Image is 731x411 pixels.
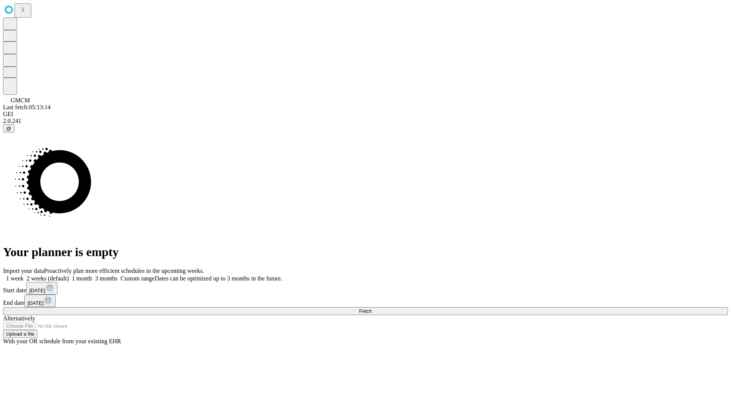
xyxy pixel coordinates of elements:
[24,295,56,307] button: [DATE]
[29,288,45,293] span: [DATE]
[3,282,728,295] div: Start date
[26,282,57,295] button: [DATE]
[6,126,11,131] span: @
[3,104,51,110] span: Last fetch: 05:13:14
[95,275,118,282] span: 3 months
[3,307,728,315] button: Fetch
[11,97,30,104] span: GMCM
[3,245,728,259] h1: Your planner is empty
[44,268,204,274] span: Proactively plan more efficient schedules in the upcoming weeks.
[3,268,44,274] span: Import your data
[3,118,728,124] div: 2.0.241
[3,124,14,132] button: @
[6,275,24,282] span: 1 week
[72,275,92,282] span: 1 month
[27,300,43,306] span: [DATE]
[155,275,282,282] span: Dates can be optimized up to 3 months in the future.
[3,330,37,338] button: Upload a file
[27,275,69,282] span: 2 weeks (default)
[359,308,372,314] span: Fetch
[3,315,35,322] span: Alternatively
[3,338,121,344] span: With your OR schedule from your existing EHR
[3,111,728,118] div: GEI
[121,275,155,282] span: Custom range
[3,295,728,307] div: End date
